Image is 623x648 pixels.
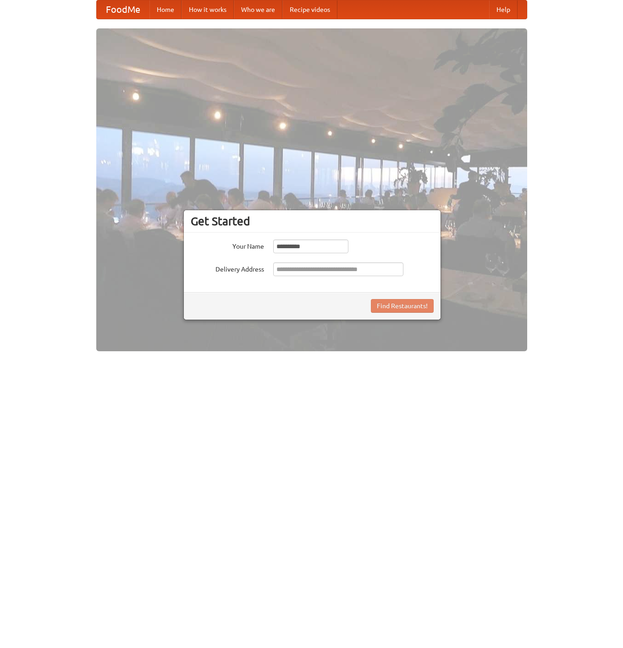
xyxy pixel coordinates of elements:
[149,0,182,19] a: Home
[371,299,434,313] button: Find Restaurants!
[191,214,434,228] h3: Get Started
[97,0,149,19] a: FoodMe
[191,262,264,274] label: Delivery Address
[489,0,518,19] a: Help
[282,0,337,19] a: Recipe videos
[234,0,282,19] a: Who we are
[191,240,264,251] label: Your Name
[182,0,234,19] a: How it works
